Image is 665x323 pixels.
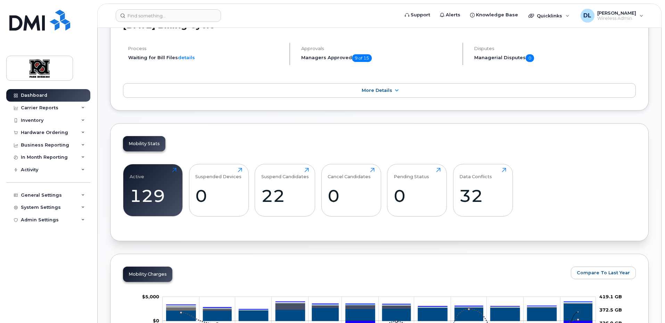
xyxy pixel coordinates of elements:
a: Pending Status0 [394,168,441,212]
iframe: Messenger Launcher [635,293,660,318]
span: More Details [362,88,392,93]
span: Alerts [446,11,460,18]
div: Cancel Candidates [328,168,371,179]
h5: Managerial Disputes [474,54,636,62]
tspan: 372.5 GB [599,307,622,313]
a: Suspend Candidates22 [261,168,309,212]
div: 0 [394,186,441,206]
div: Suspended Devices [195,168,241,179]
span: DL [583,11,591,20]
g: Rate Plan [166,304,592,321]
span: 0 [526,54,534,62]
h4: Disputes [474,46,636,51]
div: 129 [130,186,176,206]
g: PST [166,302,592,309]
g: GST [166,302,592,310]
span: 9 of 15 [352,54,372,62]
g: Data [166,303,592,310]
div: Active [130,168,144,179]
g: Features [166,303,592,310]
span: Support [411,11,430,18]
tspan: 419.1 GB [599,294,622,299]
h4: Process [128,46,284,51]
div: Quicklinks [524,9,574,23]
a: Data Conflicts32 [459,168,506,212]
span: Compare To Last Year [577,269,630,276]
div: Data Conflicts [459,168,492,179]
div: Dennis Luong [576,9,648,23]
a: Knowledge Base [465,8,523,22]
span: Knowledge Base [476,11,518,18]
a: details [178,55,195,60]
div: 22 [261,186,309,206]
a: Active129 [130,168,176,212]
a: Alerts [435,8,465,22]
div: 32 [459,186,506,206]
input: Find something... [116,9,221,22]
h5: Managers Approved [301,54,457,62]
button: Compare To Last Year [571,267,636,279]
g: $0 [142,294,159,299]
div: Suspend Candidates [261,168,309,179]
a: Cancel Candidates0 [328,168,375,212]
div: 0 [328,186,375,206]
div: 0 [195,186,242,206]
h4: Approvals [301,46,457,51]
div: Pending Status [394,168,429,179]
a: Suspended Devices0 [195,168,242,212]
li: Waiting for Bill Files [128,54,284,61]
span: Quicklinks [537,13,562,18]
a: Support [400,8,435,22]
span: [PERSON_NAME] [597,10,636,16]
span: Wireless Admin [597,16,636,21]
tspan: $5,000 [142,294,159,299]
